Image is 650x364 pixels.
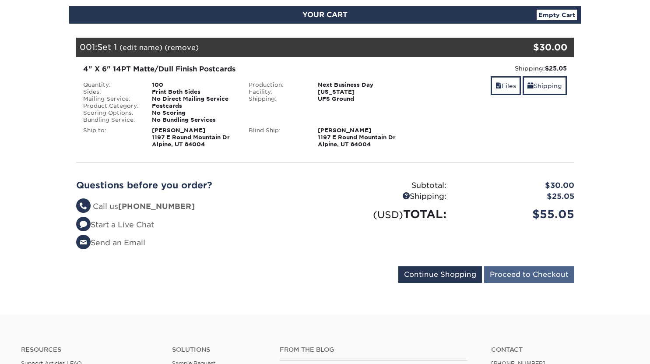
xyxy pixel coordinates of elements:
[325,180,453,191] div: Subtotal:
[491,76,521,95] a: Files
[545,65,567,72] strong: $25.05
[398,266,482,283] input: Continue Shopping
[76,180,319,191] h2: Questions before you order?
[242,95,311,102] div: Shipping:
[242,127,311,148] div: Blind Ship:
[318,127,396,148] strong: [PERSON_NAME] 1197 E Round Mountain Dr Alpine, UT 84004
[325,191,453,202] div: Shipping:
[119,43,162,52] a: (edit name)
[77,117,146,124] div: Bundling Service:
[491,346,629,353] a: Contact
[311,95,408,102] div: UPS Ground
[165,43,199,52] a: (remove)
[453,180,581,191] div: $30.00
[280,346,467,353] h4: From the Blog
[76,38,491,57] div: 001:
[325,206,453,223] div: TOTAL:
[77,102,146,110] div: Product Category:
[302,11,348,19] span: YOUR CART
[453,191,581,202] div: $25.05
[77,110,146,117] div: Scoring Options:
[118,202,195,211] strong: [PHONE_NUMBER]
[242,88,311,95] div: Facility:
[145,95,242,102] div: No Direct Mailing Service
[76,238,145,247] a: Send an Email
[523,76,567,95] a: Shipping
[76,201,319,212] li: Call us
[76,220,154,229] a: Start a Live Chat
[484,266,574,283] input: Proceed to Checkout
[83,64,401,74] div: 4" X 6" 14PT Matte/Dull Finish Postcards
[152,127,230,148] strong: [PERSON_NAME] 1197 E Round Mountain Dr Alpine, UT 84004
[491,41,568,54] div: $30.00
[145,110,242,117] div: No Scoring
[311,88,408,95] div: [US_STATE]
[415,64,567,73] div: Shipping:
[527,82,534,89] span: shipping
[453,206,581,223] div: $55.05
[495,82,502,89] span: files
[537,10,577,20] a: Empty Cart
[77,95,146,102] div: Mailing Service:
[145,117,242,124] div: No Bundling Services
[145,81,242,88] div: 100
[97,42,117,52] span: Set 1
[311,81,408,88] div: Next Business Day
[77,81,146,88] div: Quantity:
[77,127,146,148] div: Ship to:
[77,88,146,95] div: Sides:
[145,88,242,95] div: Print Both Sides
[242,81,311,88] div: Production:
[145,102,242,110] div: Postcards
[373,209,403,220] small: (USD)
